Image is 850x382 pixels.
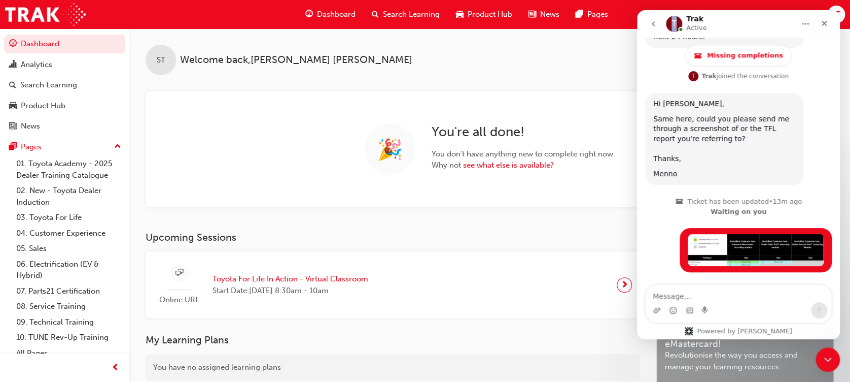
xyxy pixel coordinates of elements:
[576,8,583,21] span: pages-icon
[12,241,125,257] a: 05. Sales
[432,160,615,171] span: Why not
[587,9,608,20] span: Pages
[154,260,632,310] a: Online URLToyota For Life In Action - Virtual ClassroomStart Date:[DATE] 8:30am - 10am
[383,9,440,20] span: Search Learning
[448,4,520,25] a: car-iconProduct Hub
[180,54,412,66] span: Welcome back , [PERSON_NAME] [PERSON_NAME]
[4,76,125,94] a: Search Learning
[4,138,125,156] button: Pages
[9,60,17,70] span: chart-icon
[9,81,16,90] span: search-icon
[364,4,448,25] a: search-iconSearch Learning
[4,35,125,53] a: Dashboard
[637,10,840,339] iframe: Intercom live chat
[456,8,464,21] span: car-icon
[12,299,125,314] a: 08. Service Training
[4,97,125,115] a: Product Hub
[9,40,17,49] span: guage-icon
[146,334,640,346] h3: My Learning Plans
[9,143,17,152] span: pages-icon
[432,124,615,140] h2: You're all done!
[12,183,125,210] a: 02. New - Toyota Dealer Induction
[520,4,568,25] a: news-iconNews
[112,362,119,374] span: prev-icon
[432,148,615,160] span: You don't have anything new to complete right now.
[4,33,125,138] button: DashboardAnalyticsSearch LearningProduct HubNews
[528,8,536,21] span: news-icon
[297,4,364,25] a: guage-iconDashboard
[146,232,640,243] h3: Upcoming Sessions
[213,273,368,285] span: Toyota For Life In Action - Virtual Classroom
[568,4,616,25] a: pages-iconPages
[12,226,125,241] a: 04. Customer Experience
[154,294,204,306] span: Online URL
[827,6,845,23] button: ST
[4,117,125,136] a: News
[12,257,125,283] a: 06. Electrification (EV & Hybrid)
[832,9,840,20] span: ST
[665,349,825,372] span: Revolutionise the way you access and manage your learning resources.
[4,55,125,74] a: Analytics
[21,100,65,112] div: Product Hub
[12,314,125,330] a: 09. Technical Training
[468,9,512,20] span: Product Hub
[377,144,403,155] span: 🎉
[21,59,52,71] div: Analytics
[463,161,554,170] a: see what else is available?
[540,9,559,20] span: News
[621,278,628,292] span: next-icon
[305,8,313,21] span: guage-icon
[12,345,125,361] a: All Pages
[21,120,40,132] div: News
[146,354,640,381] div: You have no assigned learning plans
[12,210,125,226] a: 03. Toyota For Life
[12,330,125,345] a: 10. TUNE Rev-Up Training
[114,140,121,153] span: up-icon
[816,347,840,372] iframe: Intercom live chat
[12,283,125,299] a: 07. Parts21 Certification
[12,156,125,183] a: 01. Toyota Academy - 2025 Dealer Training Catalogue
[372,8,379,21] span: search-icon
[9,102,17,111] span: car-icon
[9,122,17,131] span: news-icon
[213,285,368,297] span: Start Date: [DATE] 8:30am - 10am
[5,3,86,26] img: Trak
[317,9,356,20] span: Dashboard
[175,267,183,279] span: sessionType_ONLINE_URL-icon
[21,141,42,153] div: Pages
[20,79,77,91] div: Search Learning
[157,54,165,66] span: ST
